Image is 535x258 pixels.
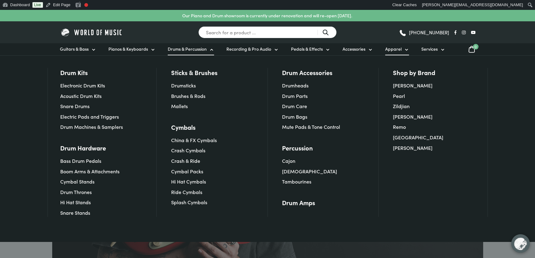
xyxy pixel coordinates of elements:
span: Pianos & Keyboards [108,46,148,52]
a: Percussion [282,143,313,152]
a: Drum Thrones [60,188,92,195]
a: Splash Cymbals [171,199,207,205]
a: Ride Cymbals [171,188,202,195]
a: Cymbals [171,123,196,131]
span: Drums & Percussion [168,46,207,52]
a: Electronic Drum Kits [60,82,105,89]
a: Boom Arms & Attachments [60,168,120,175]
span: Services [421,46,438,52]
a: China & FX Cymbals [171,137,217,143]
a: Cajon [282,157,295,164]
iframe: Chat with our support team [507,230,535,258]
span: Guitars & Bass [60,46,89,52]
a: [PERSON_NAME] [393,82,432,89]
img: World of Music [60,27,123,37]
a: Drum Machines & Samplers [60,123,123,130]
a: Snare Stands [60,209,90,216]
a: Acoustic Drum Kits [60,92,102,99]
a: Snare Drums [60,103,90,109]
a: Drum Parts [282,92,308,99]
a: Drum Accessories [282,68,332,77]
a: Mute Pads & Tone Control [282,123,340,130]
a: Tambourines [282,178,311,185]
span: Pedals & Effects [291,46,323,52]
a: [PERSON_NAME] [393,113,432,120]
a: Drum Bags [282,113,307,120]
a: Live [32,2,43,8]
a: Cymbal Stands [60,178,95,185]
a: [GEOGRAPHIC_DATA] [393,134,443,141]
a: Electric Pads and Triggers [60,113,119,120]
a: Cymbal Packs [171,168,203,175]
a: Shop by Brand [393,68,435,77]
a: Bass Drum Pedals [60,157,101,164]
p: Our Piano and Drum showroom is currently under renovation and will re-open [DATE]. [182,12,352,19]
input: Search for a product ... [198,26,337,38]
a: Sticks & Brushes [171,68,217,77]
a: Crash & Ride [171,157,200,164]
span: 0 [473,44,478,49]
a: Brushes & Rods [171,92,205,99]
a: Hi Hat Cymbals [171,178,206,185]
div: Needs improvement [84,3,88,7]
a: Drum Amps [282,198,315,207]
a: Pearl [393,92,405,99]
a: Drum Hardware [60,143,106,152]
span: [PHONE_NUMBER] [409,30,449,35]
span: Recording & Pro Audio [226,46,271,52]
a: Hi Hat Stands [60,199,91,205]
a: Drumsticks [171,82,196,89]
a: Zildjian [393,103,410,109]
a: [DEMOGRAPHIC_DATA] [282,168,337,175]
a: Drum Care [282,103,307,109]
span: Accessories [343,46,365,52]
span: Apparel [385,46,402,52]
a: Drumheads [282,82,309,89]
a: [PHONE_NUMBER] [399,28,449,37]
a: Mallets [171,103,188,109]
a: Remo [393,123,406,130]
a: Drum Kits [60,68,88,77]
a: [PERSON_NAME] [393,144,432,151]
a: Crash Cymbals [171,147,205,154]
